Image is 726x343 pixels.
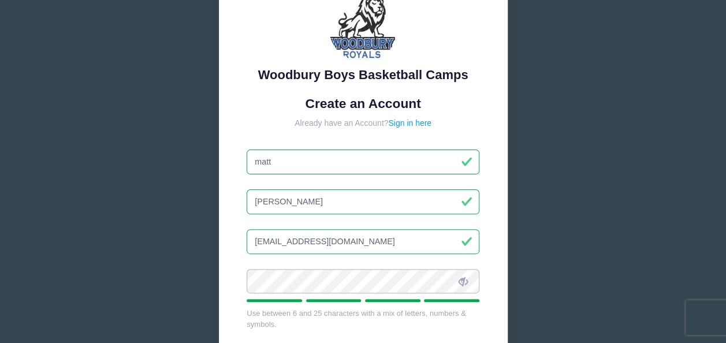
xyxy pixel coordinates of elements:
[247,308,479,330] div: Use between 6 and 25 characters with a mix of letters, numbers & symbols.
[247,117,479,129] div: Already have an Account?
[388,118,431,128] a: Sign in here
[247,96,479,111] h1: Create an Account
[247,65,479,84] div: Woodbury Boys Basketball Camps
[247,189,479,214] input: Last Name
[247,229,479,254] input: Email
[247,150,479,174] input: First Name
